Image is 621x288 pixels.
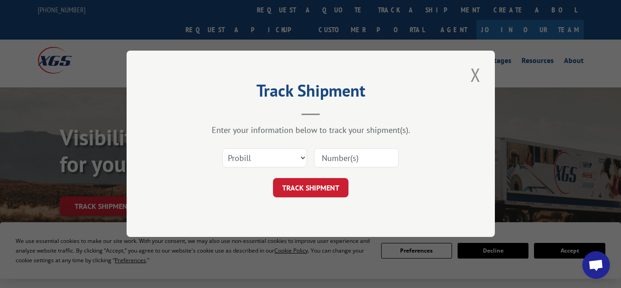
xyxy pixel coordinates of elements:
a: Open chat [582,251,610,279]
h2: Track Shipment [173,84,449,102]
input: Number(s) [314,149,399,168]
button: Close modal [468,62,483,87]
button: TRACK SHIPMENT [273,179,348,198]
div: Enter your information below to track your shipment(s). [173,125,449,136]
